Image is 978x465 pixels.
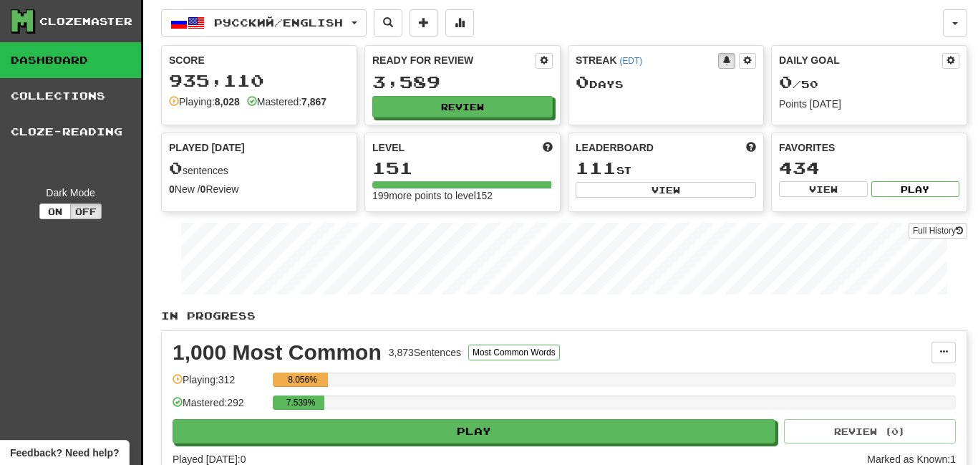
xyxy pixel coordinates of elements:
div: 434 [779,159,959,177]
span: 0 [779,72,793,92]
button: Most Common Words [468,345,560,360]
strong: 0 [169,183,175,195]
div: 151 [372,159,553,177]
div: Dark Mode [11,186,130,200]
button: Off [70,203,102,219]
div: sentences [169,159,349,178]
span: This week in points, UTC [746,140,756,155]
div: 3,873 Sentences [389,345,461,360]
p: In Progress [161,309,967,323]
button: On [39,203,71,219]
strong: 0 [200,183,206,195]
div: Favorites [779,140,959,155]
span: 111 [576,158,616,178]
button: More stats [445,9,474,37]
div: 199 more points to level 152 [372,188,553,203]
div: st [576,159,756,178]
div: Playing: [169,95,240,109]
div: Streak [576,53,718,67]
div: Points [DATE] [779,97,959,111]
div: Mastered: 292 [173,396,266,419]
div: 1,000 Most Common [173,342,382,363]
strong: 8,028 [215,96,240,107]
a: Full History [909,223,967,239]
div: 8.056% [277,373,328,387]
div: Day s [576,73,756,92]
span: Open feedback widget [10,446,119,460]
div: Mastered: [247,95,326,109]
button: Add sentence to collection [410,9,438,37]
span: Played [DATE] [169,140,245,155]
button: Play [173,419,775,444]
span: Русский / English [214,16,343,29]
button: Play [871,181,960,197]
span: 0 [169,158,183,178]
span: Played [DATE]: 0 [173,454,246,465]
span: / 50 [779,78,818,90]
div: New / Review [169,182,349,196]
span: 0 [576,72,589,92]
div: Playing: 312 [173,373,266,396]
button: Review (0) [784,419,956,444]
div: Daily Goal [779,53,942,69]
div: 3,589 [372,73,553,91]
button: Русский/English [161,9,367,37]
strong: 7,867 [301,96,326,107]
div: Ready for Review [372,53,536,67]
a: (EDT) [619,56,642,66]
button: Review [372,96,553,118]
span: Score more points to level up [543,140,553,155]
button: Search sentences [374,9,402,37]
div: 935,110 [169,72,349,90]
div: Clozemaster [39,14,132,29]
span: Leaderboard [576,140,654,155]
button: View [576,182,756,198]
div: Score [169,53,349,67]
div: 7.539% [277,396,324,410]
button: View [779,181,868,197]
span: Level [372,140,405,155]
